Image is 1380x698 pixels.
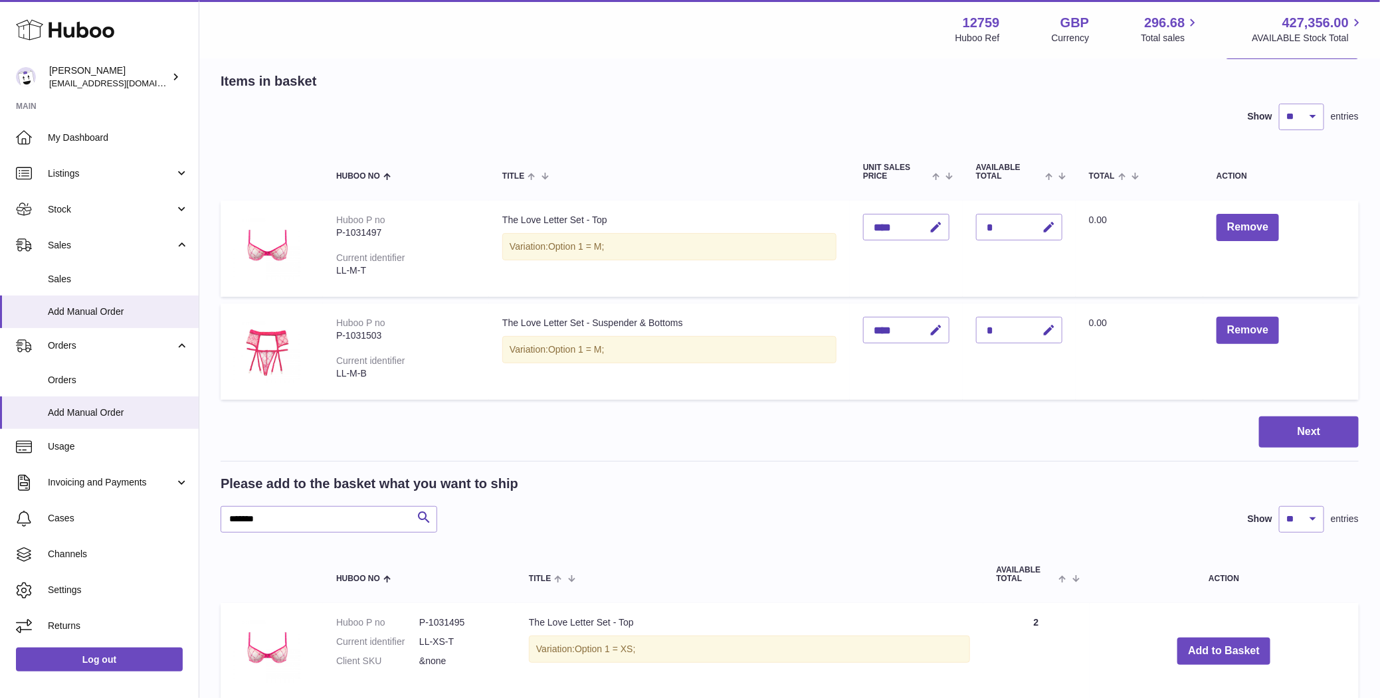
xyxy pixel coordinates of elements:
a: 296.68 Total sales [1141,14,1200,44]
a: Log out [16,648,183,671]
button: Remove [1217,214,1279,241]
span: Unit Sales Price [863,163,929,181]
div: LL-M-T [336,264,476,277]
dt: Huboo P no [336,616,419,629]
a: 427,356.00 AVAILABLE Stock Total [1252,14,1364,44]
span: Usage [48,440,189,453]
span: AVAILABLE Total [997,566,1056,583]
img: The Love Letter Set - Top [234,616,300,683]
dd: P-1031495 [419,616,502,629]
td: The Love Letter Set - Suspender & Bottoms [489,304,850,400]
span: Listings [48,167,175,180]
button: Add to Basket [1177,638,1270,665]
div: P-1031497 [336,226,476,239]
span: 296.68 [1144,14,1185,32]
span: 427,356.00 [1282,14,1349,32]
label: Show [1248,110,1272,123]
button: Next [1259,416,1359,448]
span: AVAILABLE Stock Total [1252,32,1364,44]
strong: 12759 [963,14,1000,32]
div: Huboo P no [336,215,385,225]
div: Current identifier [336,252,405,263]
dt: Current identifier [336,636,419,648]
div: Action [1217,172,1345,181]
span: My Dashboard [48,131,189,144]
span: Settings [48,584,189,596]
span: Cases [48,512,189,525]
span: Option 1 = XS; [575,644,635,654]
strong: GBP [1060,14,1089,32]
span: Add Manual Order [48,305,189,318]
div: Huboo Ref [955,32,1000,44]
span: entries [1331,110,1359,123]
h2: Please add to the basket what you want to ship [221,475,518,493]
span: Total [1089,172,1115,181]
span: [EMAIL_ADDRESS][DOMAIN_NAME] [49,78,195,88]
span: 0.00 [1089,317,1107,328]
span: entries [1331,513,1359,525]
img: The Love Letter Set - Top [234,214,300,280]
dd: &none [419,655,502,667]
span: Add Manual Order [48,406,189,419]
span: AVAILABLE Total [976,163,1042,181]
span: Invoicing and Payments [48,476,175,489]
img: sofiapanwar@unndr.com [16,67,36,87]
span: Sales [48,273,189,286]
span: 0.00 [1089,215,1107,225]
span: Title [529,574,551,583]
button: Remove [1217,317,1279,344]
div: LL-M-B [336,367,476,380]
div: [PERSON_NAME] [49,64,169,90]
div: P-1031503 [336,329,476,342]
span: Total sales [1141,32,1200,44]
span: Stock [48,203,175,216]
span: Title [502,172,524,181]
h2: Items in basket [221,72,317,90]
div: Current identifier [336,355,405,366]
span: Sales [48,239,175,252]
span: Huboo no [336,172,380,181]
span: Channels [48,548,189,561]
div: Variation: [529,636,970,663]
dd: LL-XS-T [419,636,502,648]
td: The Love Letter Set - Top [489,201,850,297]
div: Currency [1052,32,1090,44]
div: Huboo P no [336,317,385,328]
div: Variation: [502,233,837,260]
label: Show [1248,513,1272,525]
span: Orders [48,374,189,387]
dt: Client SKU [336,655,419,667]
span: Orders [48,339,175,352]
span: Option 1 = M; [548,344,604,355]
span: Huboo no [336,574,380,583]
img: The Love Letter Set - Suspender & Bottoms [234,317,300,383]
th: Action [1090,553,1359,596]
div: Variation: [502,336,837,363]
span: Returns [48,620,189,632]
span: Option 1 = M; [548,241,604,252]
